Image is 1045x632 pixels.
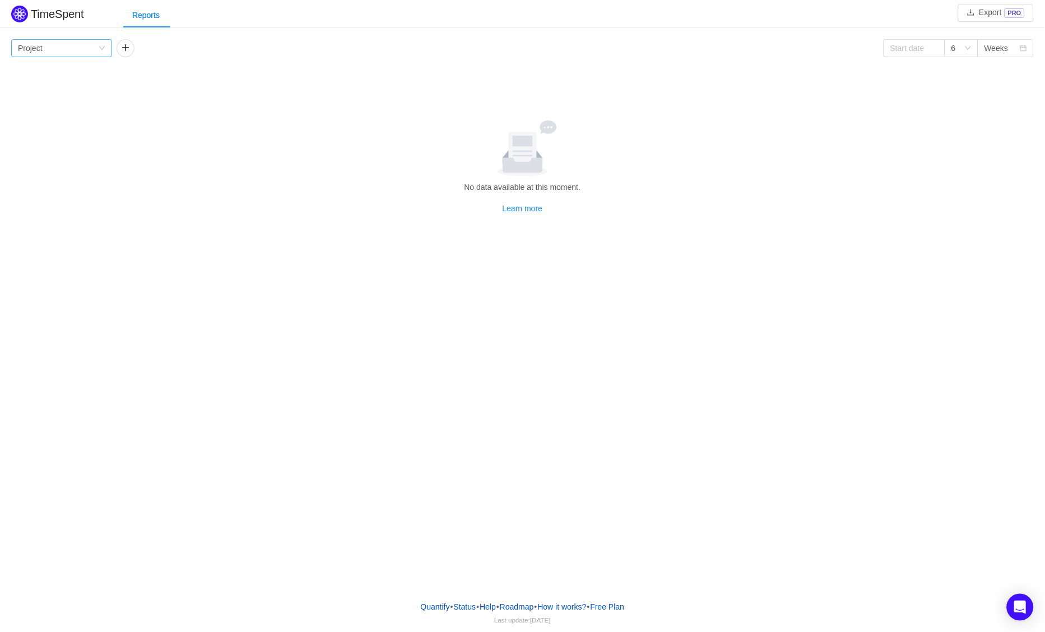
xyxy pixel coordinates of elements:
[590,599,625,616] button: Free Plan
[503,204,543,213] a: Learn more
[479,599,496,616] a: Help
[951,40,956,57] div: 6
[420,599,450,616] a: Quantify
[494,617,551,624] span: Last update:
[450,603,453,612] span: •
[1007,594,1034,621] div: Open Intercom Messenger
[18,40,43,57] div: Project
[530,617,551,624] span: [DATE]
[453,599,477,616] a: Status
[123,3,169,28] div: Reports
[117,39,134,57] button: icon: plus
[587,603,590,612] span: •
[965,45,972,53] i: icon: down
[1020,45,1027,53] i: icon: calendar
[11,6,28,22] img: Quantify logo
[476,603,479,612] span: •
[958,4,1034,22] button: icon: downloadExportPRO
[31,8,84,20] h2: TimeSpent
[984,40,1009,57] div: Weeks
[535,603,537,612] span: •
[99,45,105,53] i: icon: down
[496,603,499,612] span: •
[465,183,581,192] span: No data available at this moment.
[884,39,945,57] input: Start date
[499,599,535,616] a: Roadmap
[537,599,587,616] button: How it works?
